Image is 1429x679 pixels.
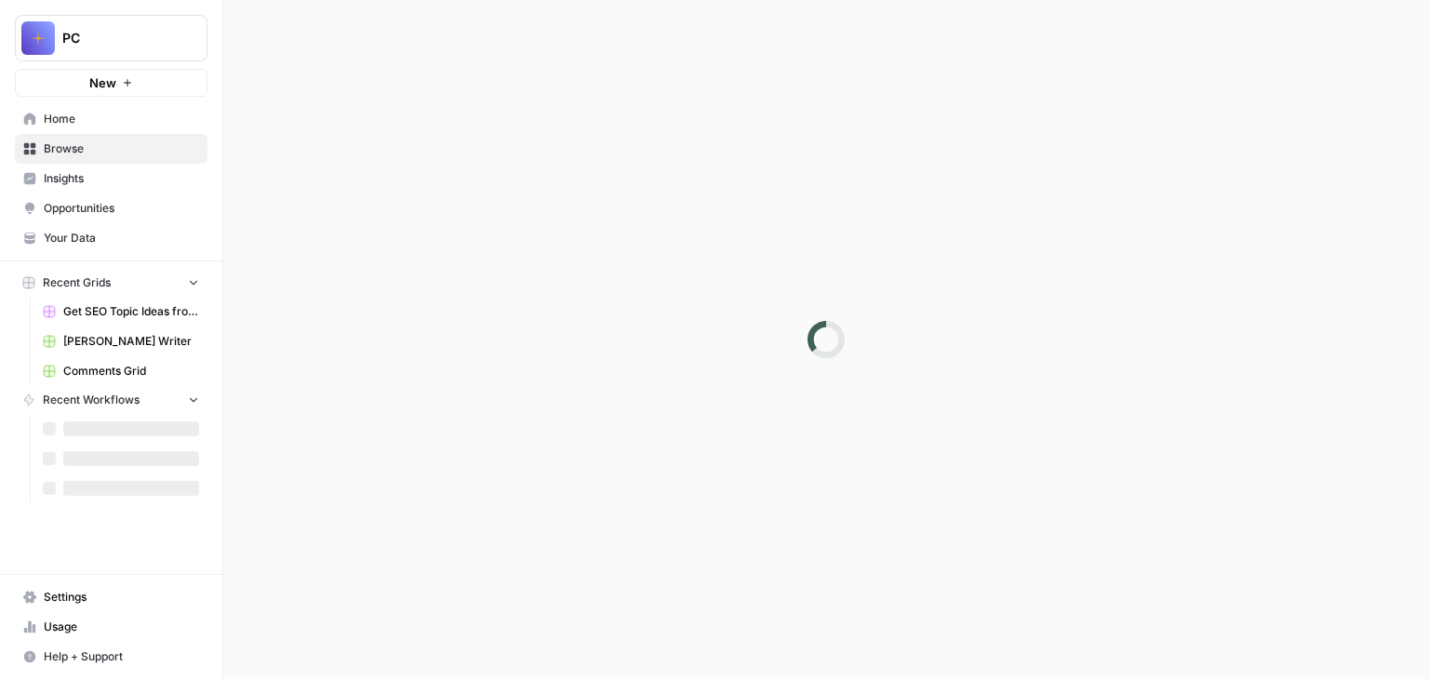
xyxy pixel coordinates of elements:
button: Recent Grids [15,269,207,297]
span: Home [44,111,199,127]
button: Recent Workflows [15,386,207,414]
span: New [89,73,116,92]
span: Settings [44,589,199,606]
button: New [15,69,207,97]
span: Insights [44,170,199,187]
a: Home [15,104,207,134]
button: Help + Support [15,642,207,672]
button: Workspace: PC [15,15,207,61]
span: Browse [44,140,199,157]
a: Get SEO Topic Ideas from Competitors [34,297,207,326]
a: Settings [15,582,207,612]
a: [PERSON_NAME] Writer [34,326,207,356]
a: Comments Grid [34,356,207,386]
a: Opportunities [15,193,207,223]
a: Your Data [15,223,207,253]
span: Usage [44,619,199,635]
span: Recent Grids [43,274,111,291]
span: Recent Workflows [43,392,140,408]
span: Your Data [44,230,199,246]
a: Usage [15,612,207,642]
span: PC [62,29,175,47]
span: Help + Support [44,648,199,665]
span: [PERSON_NAME] Writer [63,333,199,350]
span: Opportunities [44,200,199,217]
span: Comments Grid [63,363,199,379]
img: PC Logo [21,21,55,55]
a: Browse [15,134,207,164]
span: Get SEO Topic Ideas from Competitors [63,303,199,320]
a: Insights [15,164,207,193]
